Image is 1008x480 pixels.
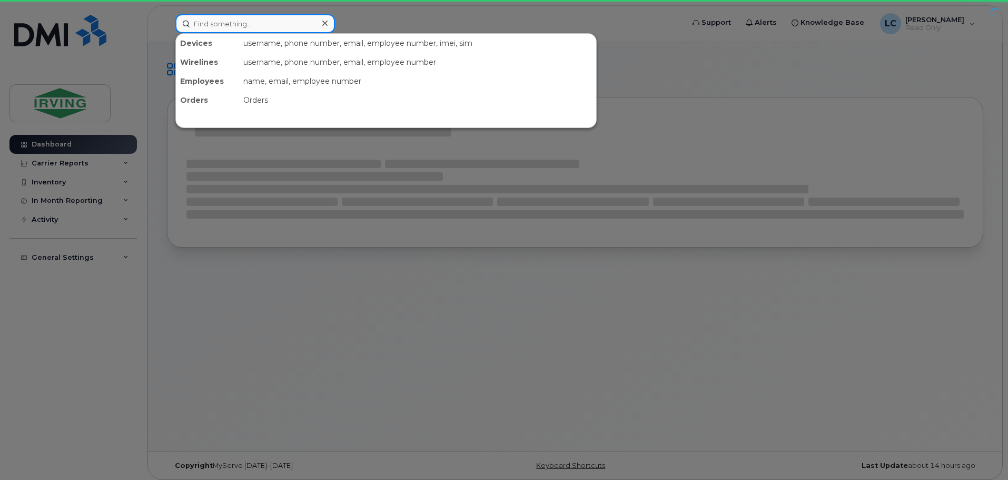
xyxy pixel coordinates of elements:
div: username, phone number, email, employee number [239,53,596,72]
div: Wirelines [176,53,239,72]
div: Employees [176,72,239,91]
div: Orders [176,91,239,110]
div: Orders [239,91,596,110]
div: username, phone number, email, employee number, imei, sim [239,34,596,53]
div: Devices [176,34,239,53]
div: name, email, employee number [239,72,596,91]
